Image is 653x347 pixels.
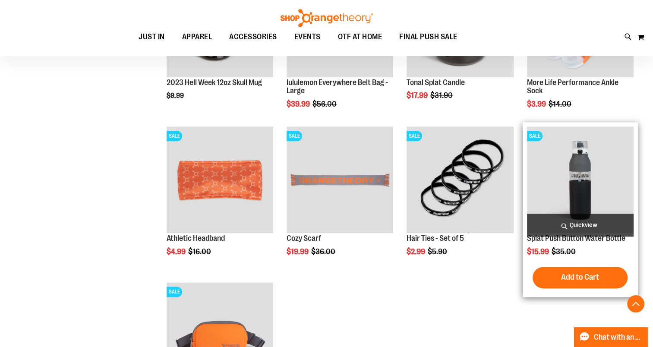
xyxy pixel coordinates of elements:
[594,333,643,341] span: Chat with an Expert
[329,27,391,47] a: OTF AT HOME
[407,247,426,256] span: $2.99
[287,234,321,243] a: Cozy Scarf
[407,234,464,243] a: Hair Ties - Set of 5
[407,91,429,100] span: $17.99
[167,92,185,100] span: $9.99
[312,100,338,108] span: $56.00
[311,247,337,256] span: $36.00
[627,295,644,312] button: Back To Top
[552,247,577,256] span: $35.00
[167,287,182,297] span: SALE
[282,122,397,278] div: product
[167,78,262,87] a: 2023 Hell Week 12oz Skull Mug
[407,78,465,87] a: Tonal Splat Candle
[407,131,422,141] span: SALE
[287,247,310,256] span: $19.99
[402,122,517,278] div: product
[407,126,513,233] img: Hair Ties - Set of 5
[391,27,466,47] a: FINAL PUSH SALE
[533,267,628,288] button: Add to Cart
[167,247,187,256] span: $4.99
[182,27,212,47] span: APPAREL
[139,27,165,47] span: JUST IN
[527,214,634,237] a: Quickview
[167,126,273,233] img: Product image for Athletic Headband
[167,126,273,234] a: Product image for Athletic HeadbandSALE
[338,27,382,47] span: OTF AT HOME
[561,272,599,282] span: Add to Cart
[527,247,550,256] span: $15.99
[527,131,543,141] span: SALE
[399,27,457,47] span: FINAL PUSH SALE
[294,27,321,47] span: EVENTS
[428,247,448,256] span: $5.90
[549,100,573,108] span: $14.00
[167,234,225,243] a: Athletic Headband
[188,247,212,256] span: $16.00
[527,78,618,95] a: More Life Performance Ankle Sock
[527,126,634,233] img: Product image for 25oz. Splat Push Button Water Bottle Grey
[287,100,311,108] span: $39.99
[407,126,513,234] a: Hair Ties - Set of 5SALE
[527,234,625,243] a: Splat Push Button Water Bottle
[287,126,393,233] img: Product image for Cozy Scarf
[287,131,302,141] span: SALE
[523,122,638,297] div: product
[167,131,182,141] span: SALE
[162,122,278,278] div: product
[527,100,547,108] span: $3.99
[527,126,634,234] a: Product image for 25oz. Splat Push Button Water Bottle GreySALE
[287,78,388,95] a: lululemon Everywhere Belt Bag - Large
[130,27,174,47] a: JUST IN
[286,27,329,47] a: EVENTS
[229,27,277,47] span: ACCESSORIES
[287,126,393,234] a: Product image for Cozy ScarfSALE
[574,327,648,347] button: Chat with an Expert
[221,27,286,47] a: ACCESSORIES
[430,91,454,100] span: $31.90
[279,9,374,27] img: Shop Orangetheory
[174,27,221,47] a: APPAREL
